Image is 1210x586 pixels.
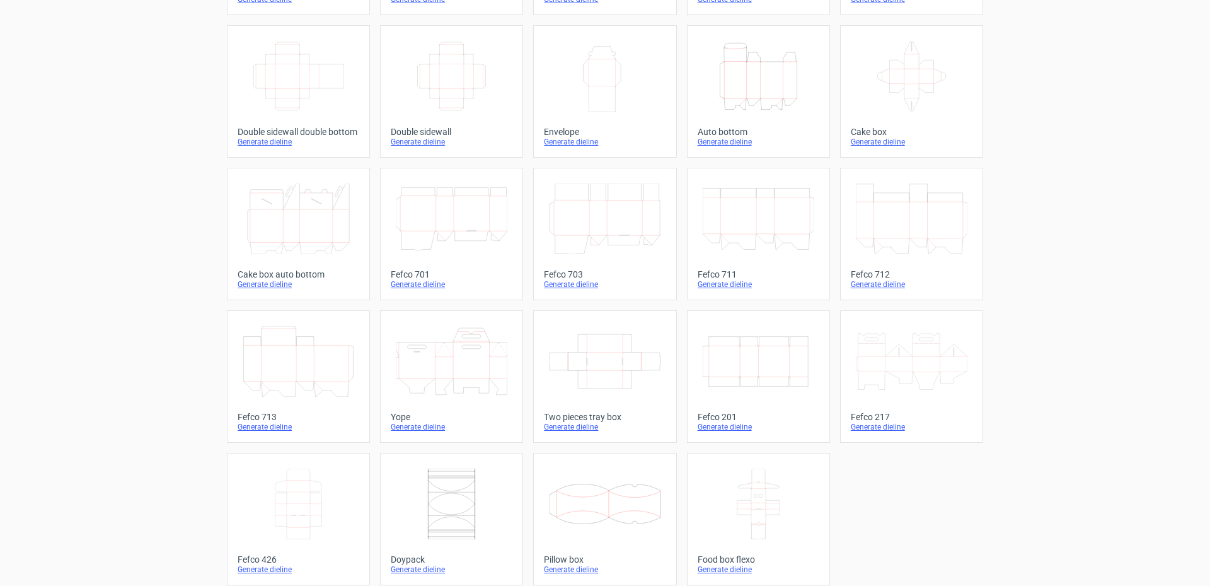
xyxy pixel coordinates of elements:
[698,137,819,147] div: Generate dieline
[698,554,819,565] div: Food box flexo
[533,310,676,443] a: Two pieces tray boxGenerate dieline
[238,422,359,432] div: Generate dieline
[687,453,830,585] a: Food box flexoGenerate dieline
[391,422,512,432] div: Generate dieline
[851,279,972,290] div: Generate dieline
[238,127,359,137] div: Double sidewall double bottom
[698,412,819,422] div: Fefco 201
[391,279,512,290] div: Generate dieline
[227,453,370,585] a: Fefco 426Generate dieline
[840,25,983,158] a: Cake boxGenerate dieline
[238,554,359,565] div: Fefco 426
[238,412,359,422] div: Fefco 713
[533,453,676,585] a: Pillow boxGenerate dieline
[851,137,972,147] div: Generate dieline
[687,25,830,158] a: Auto bottomGenerate dieline
[698,565,819,575] div: Generate dieline
[238,565,359,575] div: Generate dieline
[544,279,665,290] div: Generate dieline
[227,310,370,443] a: Fefco 713Generate dieline
[687,168,830,300] a: Fefco 711Generate dieline
[698,127,819,137] div: Auto bottom
[840,310,983,443] a: Fefco 217Generate dieline
[391,127,512,137] div: Double sidewall
[544,554,665,565] div: Pillow box
[227,168,370,300] a: Cake box auto bottomGenerate dieline
[238,137,359,147] div: Generate dieline
[544,269,665,279] div: Fefco 703
[391,269,512,279] div: Fefco 701
[698,269,819,279] div: Fefco 711
[544,137,665,147] div: Generate dieline
[391,554,512,565] div: Doypack
[698,422,819,432] div: Generate dieline
[391,137,512,147] div: Generate dieline
[698,279,819,290] div: Generate dieline
[380,168,523,300] a: Fefco 701Generate dieline
[380,453,523,585] a: DoypackGenerate dieline
[544,412,665,422] div: Two pieces tray box
[544,422,665,432] div: Generate dieline
[391,412,512,422] div: Yope
[840,168,983,300] a: Fefco 712Generate dieline
[238,269,359,279] div: Cake box auto bottom
[391,565,512,575] div: Generate dieline
[380,25,523,158] a: Double sidewallGenerate dieline
[380,310,523,443] a: YopeGenerate dieline
[851,422,972,432] div: Generate dieline
[544,127,665,137] div: Envelope
[238,279,359,290] div: Generate dieline
[851,269,972,279] div: Fefco 712
[851,412,972,422] div: Fefco 217
[533,168,676,300] a: Fefco 703Generate dieline
[687,310,830,443] a: Fefco 201Generate dieline
[227,25,370,158] a: Double sidewall double bottomGenerate dieline
[533,25,676,158] a: EnvelopeGenerate dieline
[544,565,665,575] div: Generate dieline
[851,127,972,137] div: Cake box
